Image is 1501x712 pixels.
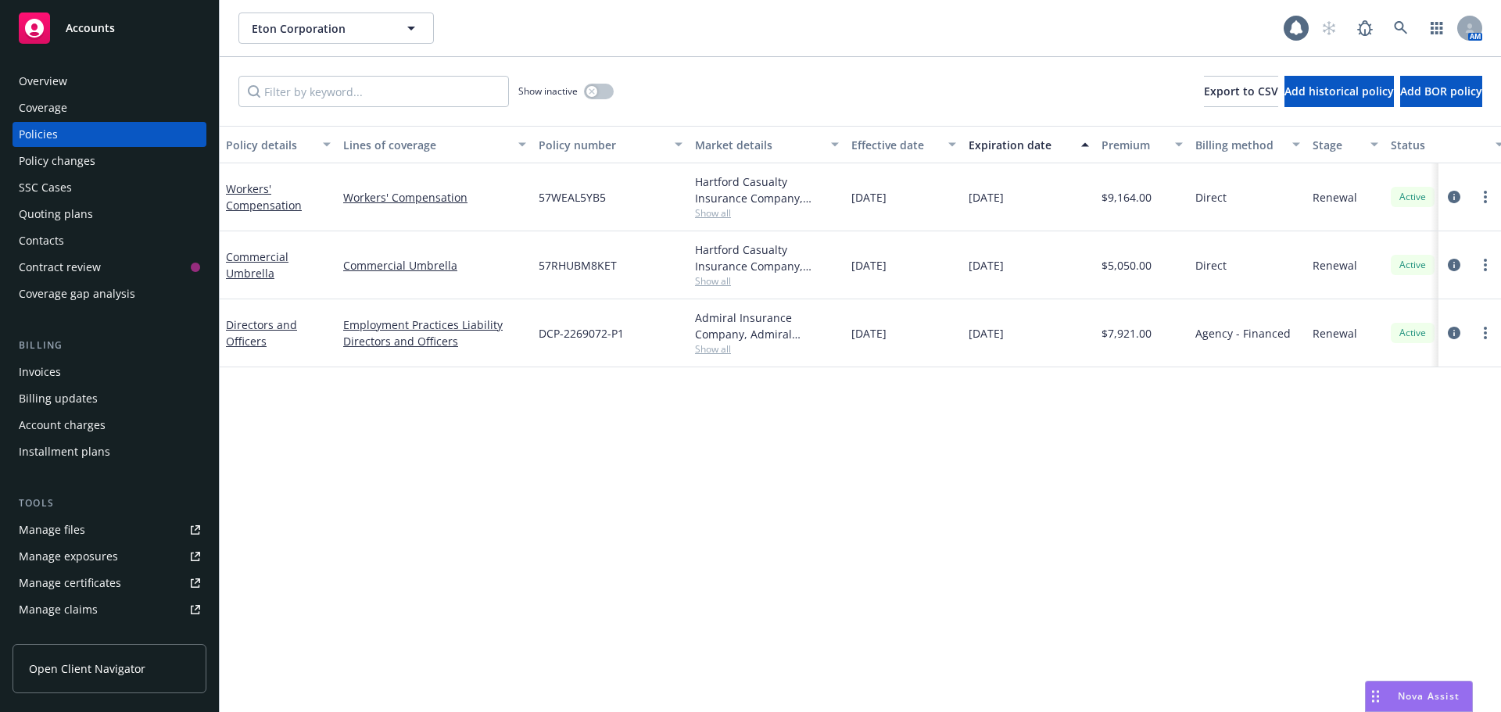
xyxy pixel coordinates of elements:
div: Drag to move [1366,682,1385,711]
div: Policy details [226,137,313,153]
div: Manage claims [19,597,98,622]
button: Effective date [845,126,962,163]
div: Manage certificates [19,571,121,596]
button: Eton Corporation [238,13,434,44]
div: Hartford Casualty Insurance Company, Hartford Insurance Group [695,174,839,206]
span: $7,921.00 [1102,325,1152,342]
a: Installment plans [13,439,206,464]
span: Export to CSV [1204,84,1278,98]
a: Commercial Umbrella [343,257,526,274]
span: $9,164.00 [1102,189,1152,206]
div: Manage files [19,517,85,542]
a: Quoting plans [13,202,206,227]
span: 57WEAL5YB5 [539,189,606,206]
a: Manage certificates [13,571,206,596]
div: Overview [19,69,67,94]
span: Direct [1195,257,1227,274]
div: Effective date [851,137,939,153]
span: Nova Assist [1398,689,1460,703]
span: [DATE] [851,189,887,206]
a: more [1476,324,1495,342]
div: Billing method [1195,137,1283,153]
a: Manage exposures [13,544,206,569]
div: Hartford Casualty Insurance Company, Hartford Insurance Group [695,242,839,274]
a: circleInformation [1445,188,1463,206]
div: Policy number [539,137,665,153]
div: Manage BORs [19,624,92,649]
a: Manage claims [13,597,206,622]
a: Policy changes [13,148,206,174]
button: Premium [1095,126,1189,163]
button: Add BOR policy [1400,76,1482,107]
a: Manage BORs [13,624,206,649]
span: [DATE] [969,189,1004,206]
div: Contract review [19,255,101,280]
span: Active [1397,190,1428,204]
span: Show all [695,206,839,220]
span: DCP-2269072-P1 [539,325,624,342]
span: Show all [695,274,839,288]
a: Search [1385,13,1417,44]
span: $5,050.00 [1102,257,1152,274]
span: 57RHUBM8KET [539,257,617,274]
span: Active [1397,258,1428,272]
span: Renewal [1313,257,1357,274]
div: SSC Cases [19,175,72,200]
a: circleInformation [1445,324,1463,342]
a: Contacts [13,228,206,253]
input: Filter by keyword... [238,76,509,107]
div: Invoices [19,360,61,385]
span: Renewal [1313,325,1357,342]
a: Directors and Officers [343,333,526,349]
span: Add historical policy [1284,84,1394,98]
a: SSC Cases [13,175,206,200]
span: [DATE] [851,257,887,274]
a: Overview [13,69,206,94]
div: Billing [13,338,206,353]
button: Export to CSV [1204,76,1278,107]
div: Coverage [19,95,67,120]
a: more [1476,188,1495,206]
button: Billing method [1189,126,1306,163]
a: Policies [13,122,206,147]
a: Switch app [1421,13,1453,44]
span: Agency - Financed [1195,325,1291,342]
div: Lines of coverage [343,137,509,153]
a: Accounts [13,6,206,50]
span: Add BOR policy [1400,84,1482,98]
div: Policies [19,122,58,147]
span: [DATE] [969,257,1004,274]
span: Open Client Navigator [29,660,145,677]
a: Account charges [13,413,206,438]
div: Manage exposures [19,544,118,569]
button: Market details [689,126,845,163]
a: Coverage gap analysis [13,281,206,306]
span: Eton Corporation [252,20,387,37]
button: Add historical policy [1284,76,1394,107]
span: Renewal [1313,189,1357,206]
a: Employment Practices Liability [343,317,526,333]
span: Direct [1195,189,1227,206]
button: Policy details [220,126,337,163]
div: Premium [1102,137,1166,153]
a: Invoices [13,360,206,385]
span: Accounts [66,22,115,34]
button: Lines of coverage [337,126,532,163]
span: Show inactive [518,84,578,98]
div: Expiration date [969,137,1072,153]
div: Coverage gap analysis [19,281,135,306]
a: Manage files [13,517,206,542]
div: Status [1391,137,1486,153]
button: Stage [1306,126,1385,163]
a: Report a Bug [1349,13,1381,44]
a: Commercial Umbrella [226,249,288,281]
a: Start snowing [1313,13,1345,44]
div: Installment plans [19,439,110,464]
a: Workers' Compensation [226,181,302,213]
span: [DATE] [969,325,1004,342]
a: circleInformation [1445,256,1463,274]
div: Admiral Insurance Company, Admiral Insurance Group ([PERSON_NAME] Corporation), CRC Group [695,309,839,342]
a: Workers' Compensation [343,189,526,206]
div: Tools [13,496,206,511]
